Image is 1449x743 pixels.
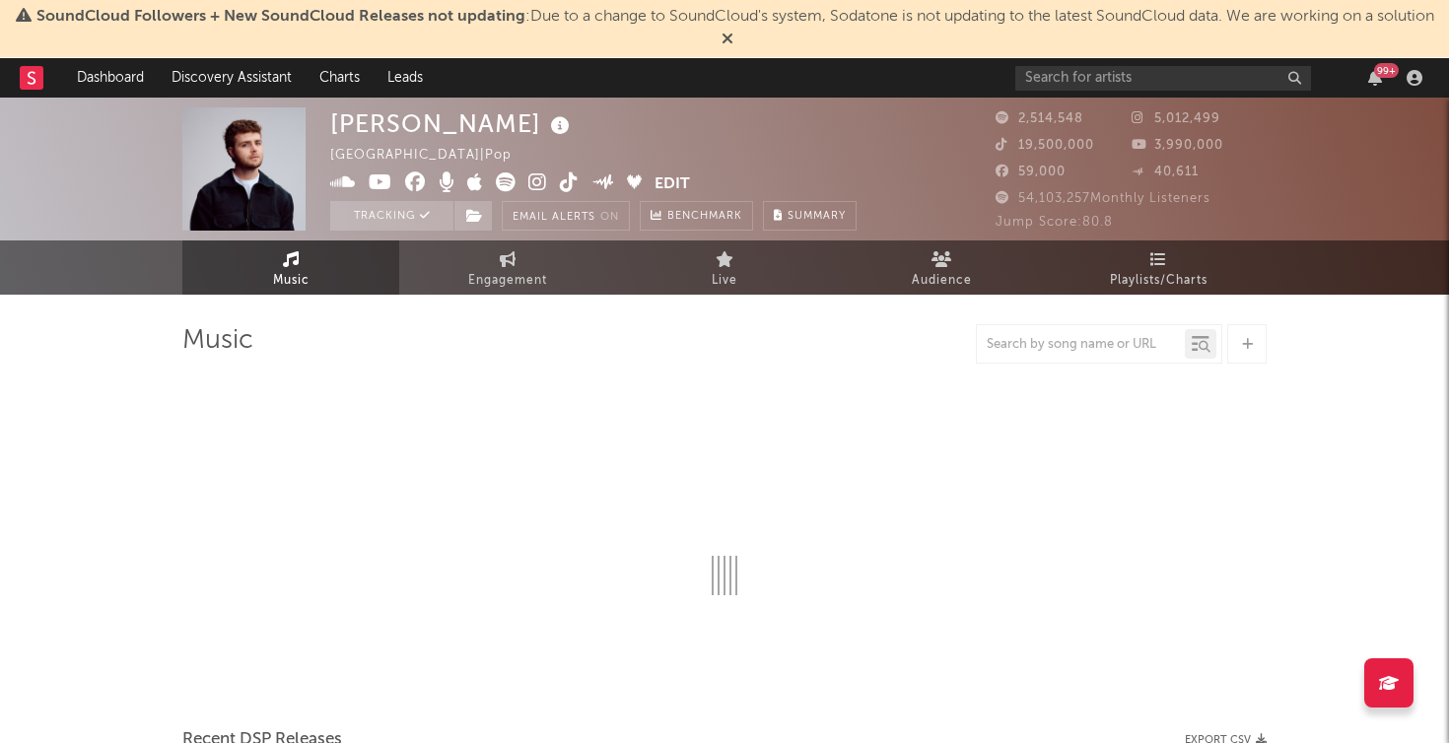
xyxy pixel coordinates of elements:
span: 54,103,257 Monthly Listeners [996,192,1210,205]
a: Live [616,240,833,295]
button: Edit [655,172,690,197]
span: Summary [788,211,846,222]
span: 5,012,499 [1132,112,1220,125]
button: Tracking [330,201,453,231]
a: Dashboard [63,58,158,98]
span: Audience [912,269,972,293]
a: Discovery Assistant [158,58,306,98]
div: 99 + [1374,63,1399,78]
input: Search by song name or URL [977,337,1185,353]
span: Live [712,269,737,293]
span: 59,000 [996,166,1066,178]
button: Summary [763,201,857,231]
span: 40,611 [1132,166,1199,178]
div: [PERSON_NAME] [330,107,575,140]
span: Jump Score: 80.8 [996,216,1113,229]
span: Playlists/Charts [1110,269,1207,293]
span: 19,500,000 [996,139,1094,152]
button: 99+ [1368,70,1382,86]
a: Engagement [399,240,616,295]
span: Music [273,269,310,293]
a: Leads [374,58,437,98]
span: Engagement [468,269,547,293]
span: Dismiss [722,33,733,48]
a: Benchmark [640,201,753,231]
a: Audience [833,240,1050,295]
span: SoundCloud Followers + New SoundCloud Releases not updating [36,9,525,25]
div: [GEOGRAPHIC_DATA] | Pop [330,144,534,168]
span: 3,990,000 [1132,139,1223,152]
span: 2,514,548 [996,112,1083,125]
input: Search for artists [1015,66,1311,91]
a: Charts [306,58,374,98]
span: Benchmark [667,205,742,229]
a: Playlists/Charts [1050,240,1267,295]
a: Music [182,240,399,295]
span: : Due to a change to SoundCloud's system, Sodatone is not updating to the latest SoundCloud data.... [36,9,1434,25]
button: Email AlertsOn [502,201,630,231]
em: On [600,212,619,223]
